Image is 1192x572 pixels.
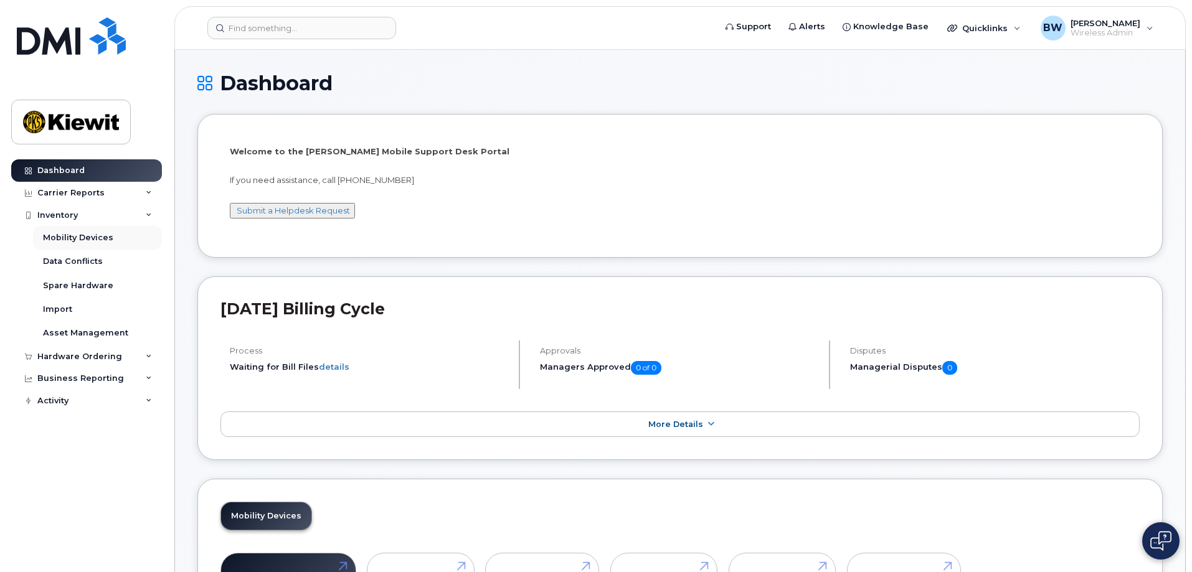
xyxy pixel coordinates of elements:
h2: [DATE] Billing Cycle [220,299,1140,318]
a: Submit a Helpdesk Request [237,205,350,215]
h5: Managers Approved [540,361,818,375]
a: details [319,362,349,372]
li: Waiting for Bill Files [230,361,508,373]
h4: Disputes [850,346,1140,355]
h4: Approvals [540,346,818,355]
button: Submit a Helpdesk Request [230,203,355,218]
h1: Dashboard [197,72,1163,94]
span: 0 [942,361,957,375]
span: More Details [648,420,703,429]
p: If you need assistance, call [PHONE_NUMBER] [230,174,1130,186]
h4: Process [230,346,508,355]
p: Welcome to the [PERSON_NAME] Mobile Support Desk Portal [230,146,1130,157]
h5: Managerial Disputes [850,361,1140,375]
a: Mobility Devices [221,502,311,530]
img: Open chat [1150,531,1171,551]
span: 0 of 0 [631,361,661,375]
